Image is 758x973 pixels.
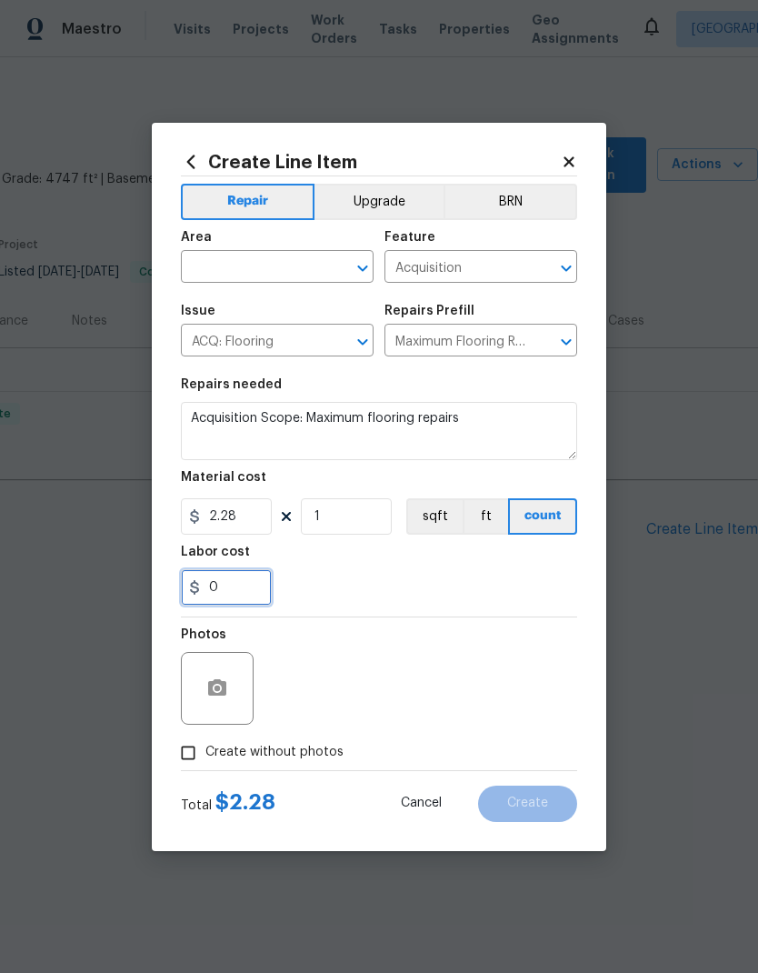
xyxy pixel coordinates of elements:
[372,786,471,822] button: Cancel
[181,378,282,391] h5: Repairs needed
[401,797,442,810] span: Cancel
[181,402,577,460] textarea: Acquisition Scope: Maximum flooring repairs
[350,329,375,355] button: Open
[463,498,508,535] button: ft
[181,546,250,558] h5: Labor cost
[205,743,344,762] span: Create without photos
[350,256,375,281] button: Open
[478,786,577,822] button: Create
[181,152,561,172] h2: Create Line Item
[384,305,474,317] h5: Repairs Prefill
[444,184,577,220] button: BRN
[181,471,266,484] h5: Material cost
[181,628,226,641] h5: Photos
[215,791,275,813] span: $ 2.28
[554,329,579,355] button: Open
[406,498,463,535] button: sqft
[181,184,314,220] button: Repair
[507,797,548,810] span: Create
[554,256,579,281] button: Open
[384,231,435,244] h5: Feature
[181,793,275,815] div: Total
[508,498,577,535] button: count
[314,184,444,220] button: Upgrade
[181,305,215,317] h5: Issue
[181,231,212,244] h5: Area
